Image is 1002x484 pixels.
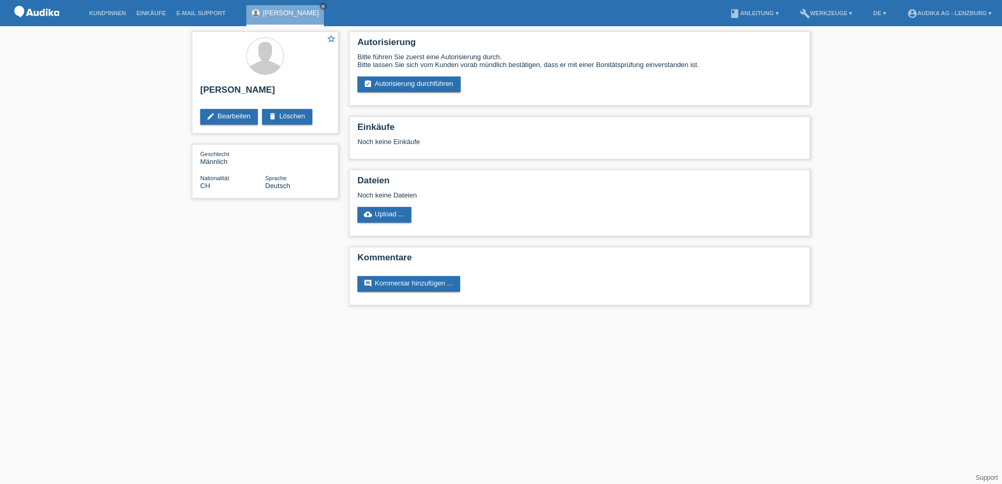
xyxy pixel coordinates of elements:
i: account_circle [907,8,918,19]
i: book [729,8,740,19]
a: account_circleAudika AG - Lenzburg ▾ [902,10,997,16]
h2: Autorisierung [357,37,802,53]
span: Schweiz [200,182,210,190]
a: commentKommentar hinzufügen ... [357,276,460,292]
a: bookAnleitung ▾ [724,10,783,16]
i: delete [268,112,277,120]
a: cloud_uploadUpload ... [357,207,411,223]
i: comment [364,279,372,288]
span: Deutsch [265,182,290,190]
span: Sprache [265,175,287,181]
h2: Einkäufe [357,122,802,138]
a: E-Mail Support [171,10,231,16]
span: Geschlecht [200,151,229,157]
div: Männlich [200,150,265,166]
span: Nationalität [200,175,229,181]
a: deleteLöschen [262,109,312,125]
i: close [321,4,326,9]
a: Kund*innen [84,10,131,16]
div: Bitte führen Sie zuerst eine Autorisierung durch. Bitte lassen Sie sich vom Kunden vorab mündlich... [357,53,802,69]
h2: Kommentare [357,252,802,268]
a: assignment_turned_inAutorisierung durchführen [357,76,461,92]
a: DE ▾ [868,10,891,16]
a: [PERSON_NAME] [263,9,319,17]
div: Noch keine Dateien [357,191,678,199]
i: star_border [326,34,336,43]
i: build [800,8,810,19]
h2: Dateien [357,175,802,191]
div: Noch keine Einkäufe [357,138,802,153]
a: Support [976,474,998,481]
i: assignment_turned_in [364,80,372,88]
i: cloud_upload [364,210,372,218]
a: editBearbeiten [200,109,258,125]
a: POS — MF Group [10,20,63,28]
a: close [320,3,327,10]
a: buildWerkzeuge ▾ [794,10,858,16]
i: edit [206,112,215,120]
a: star_border [326,34,336,45]
a: Einkäufe [131,10,171,16]
h2: [PERSON_NAME] [200,85,330,101]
